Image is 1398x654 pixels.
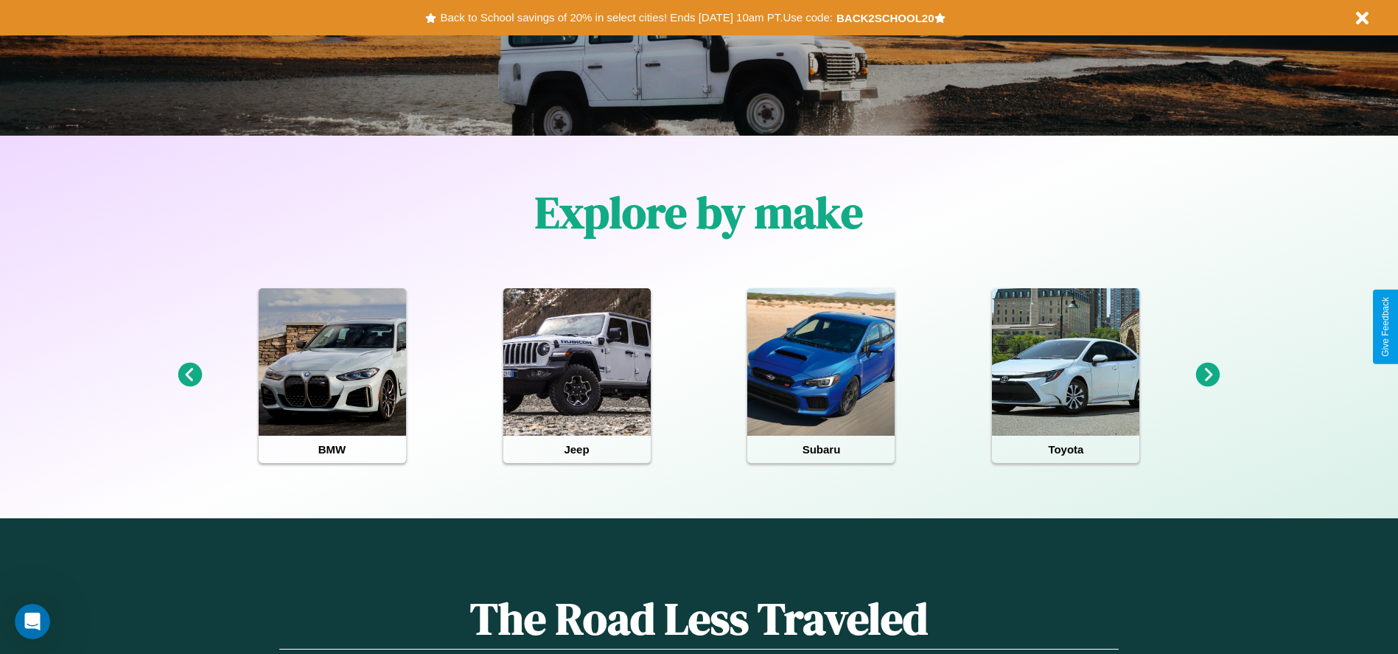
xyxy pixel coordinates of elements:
[836,12,934,24] b: BACK2SCHOOL20
[279,588,1118,650] h1: The Road Less Traveled
[259,436,406,463] h4: BMW
[436,7,836,28] button: Back to School savings of 20% in select cities! Ends [DATE] 10am PT.Use code:
[503,436,651,463] h4: Jeep
[15,604,50,639] iframe: Intercom live chat
[992,436,1139,463] h4: Toyota
[747,436,895,463] h4: Subaru
[535,182,863,243] h1: Explore by make
[1380,297,1391,357] div: Give Feedback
